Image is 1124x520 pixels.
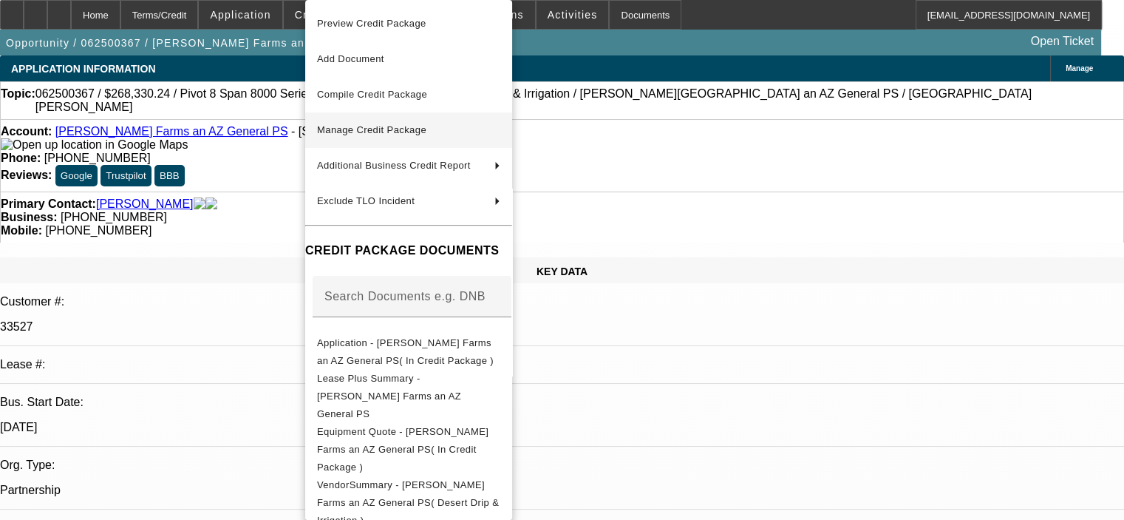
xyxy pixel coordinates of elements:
[317,160,471,171] span: Additional Business Credit Report
[305,242,512,260] h4: CREDIT PACKAGE DOCUMENTS
[305,334,512,370] button: Application - Shelton Farms an AZ General PS( In Credit Package )
[317,18,426,29] span: Preview Credit Package
[317,337,494,366] span: Application - [PERSON_NAME] Farms an AZ General PS( In Credit Package )
[317,124,426,135] span: Manage Credit Package
[317,426,488,473] span: Equipment Quote - [PERSON_NAME] Farms an AZ General PS( In Credit Package )
[317,53,384,64] span: Add Document
[305,370,512,423] button: Lease Plus Summary - Shelton Farms an AZ General PS
[305,423,512,476] button: Equipment Quote - Shelton Farms an AZ General PS( In Credit Package )
[317,89,427,100] span: Compile Credit Package
[317,195,415,206] span: Exclude TLO Incident
[317,373,461,419] span: Lease Plus Summary - [PERSON_NAME] Farms an AZ General PS
[324,290,486,303] mat-label: Search Documents e.g. DNB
